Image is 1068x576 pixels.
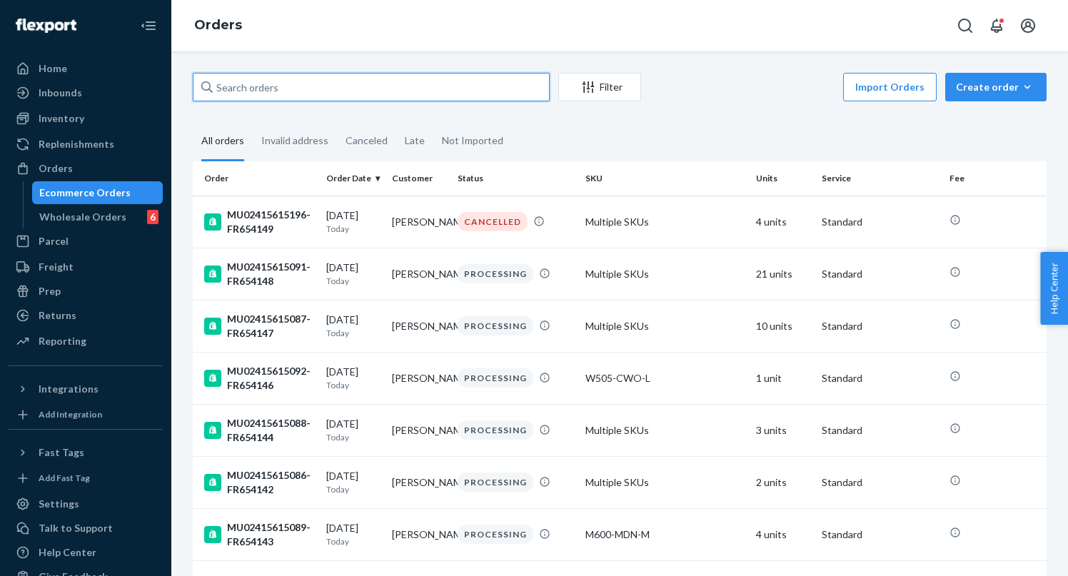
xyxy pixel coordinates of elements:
[9,133,163,156] a: Replenishments
[39,445,84,460] div: Fast Tags
[386,248,452,300] td: [PERSON_NAME]
[9,470,163,487] a: Add Fast Tag
[559,80,640,94] div: Filter
[183,5,253,46] ol: breadcrumbs
[32,181,163,204] a: Ecommerce Orders
[326,417,381,443] div: [DATE]
[9,107,163,130] a: Inventory
[326,431,381,443] p: Today
[558,73,641,101] button: Filter
[9,492,163,515] a: Settings
[326,483,381,495] p: Today
[580,456,750,508] td: Multiple SKUs
[193,161,321,196] th: Order
[580,300,750,352] td: Multiple SKUs
[9,441,163,464] button: Fast Tags
[9,81,163,104] a: Inbounds
[982,11,1011,40] button: Open notifications
[326,313,381,339] div: [DATE]
[9,230,163,253] a: Parcel
[204,364,315,393] div: MU02415615092-FR654146
[956,80,1036,94] div: Create order
[326,275,381,287] p: Today
[39,408,102,420] div: Add Integration
[822,475,938,490] p: Standard
[204,520,315,549] div: MU02415615089-FR654143
[204,468,315,497] div: MU02415615086-FR654142
[750,300,816,352] td: 10 units
[39,334,86,348] div: Reporting
[822,215,938,229] p: Standard
[39,382,99,396] div: Integrations
[39,86,82,100] div: Inbounds
[326,535,381,547] p: Today
[452,161,580,196] th: Status
[580,248,750,300] td: Multiple SKUs
[39,161,73,176] div: Orders
[326,261,381,287] div: [DATE]
[194,17,242,33] a: Orders
[204,416,315,445] div: MU02415615088-FR654144
[822,527,938,542] p: Standard
[580,161,750,196] th: SKU
[261,122,328,159] div: Invalid address
[750,196,816,248] td: 4 units
[580,196,750,248] td: Multiple SKUs
[386,508,452,560] td: [PERSON_NAME]
[326,365,381,391] div: [DATE]
[750,508,816,560] td: 4 units
[458,420,533,440] div: PROCESSING
[9,256,163,278] a: Freight
[750,352,816,404] td: 1 unit
[458,264,533,283] div: PROCESSING
[945,73,1047,101] button: Create order
[9,304,163,327] a: Returns
[39,61,67,76] div: Home
[204,312,315,340] div: MU02415615087-FR654147
[386,456,452,508] td: [PERSON_NAME]
[585,527,745,542] div: M600-MDN-M
[816,161,944,196] th: Service
[204,208,315,236] div: MU02415615196-FR654149
[9,330,163,353] a: Reporting
[9,517,163,540] button: Talk to Support
[392,172,446,184] div: Customer
[39,472,90,484] div: Add Fast Tag
[134,11,163,40] button: Close Navigation
[944,161,1047,196] th: Fee
[39,284,61,298] div: Prep
[1014,11,1042,40] button: Open account menu
[822,319,938,333] p: Standard
[458,212,528,231] div: CANCELLED
[39,210,126,224] div: Wholesale Orders
[193,73,550,101] input: Search orders
[204,260,315,288] div: MU02415615091-FR654148
[843,73,937,101] button: Import Orders
[458,316,533,335] div: PROCESSING
[386,352,452,404] td: [PERSON_NAME]
[326,327,381,339] p: Today
[9,57,163,80] a: Home
[9,378,163,400] button: Integrations
[386,300,452,352] td: [PERSON_NAME]
[1040,252,1068,325] button: Help Center
[39,234,69,248] div: Parcel
[750,456,816,508] td: 2 units
[386,404,452,456] td: [PERSON_NAME]
[9,406,163,423] a: Add Integration
[39,111,84,126] div: Inventory
[822,423,938,438] p: Standard
[201,122,244,161] div: All orders
[951,11,979,40] button: Open Search Box
[39,137,114,151] div: Replenishments
[458,368,533,388] div: PROCESSING
[326,208,381,235] div: [DATE]
[9,157,163,180] a: Orders
[458,525,533,544] div: PROCESSING
[585,371,745,385] div: W505-CWO-L
[147,210,158,224] div: 6
[32,206,163,228] a: Wholesale Orders6
[39,545,96,560] div: Help Center
[326,469,381,495] div: [DATE]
